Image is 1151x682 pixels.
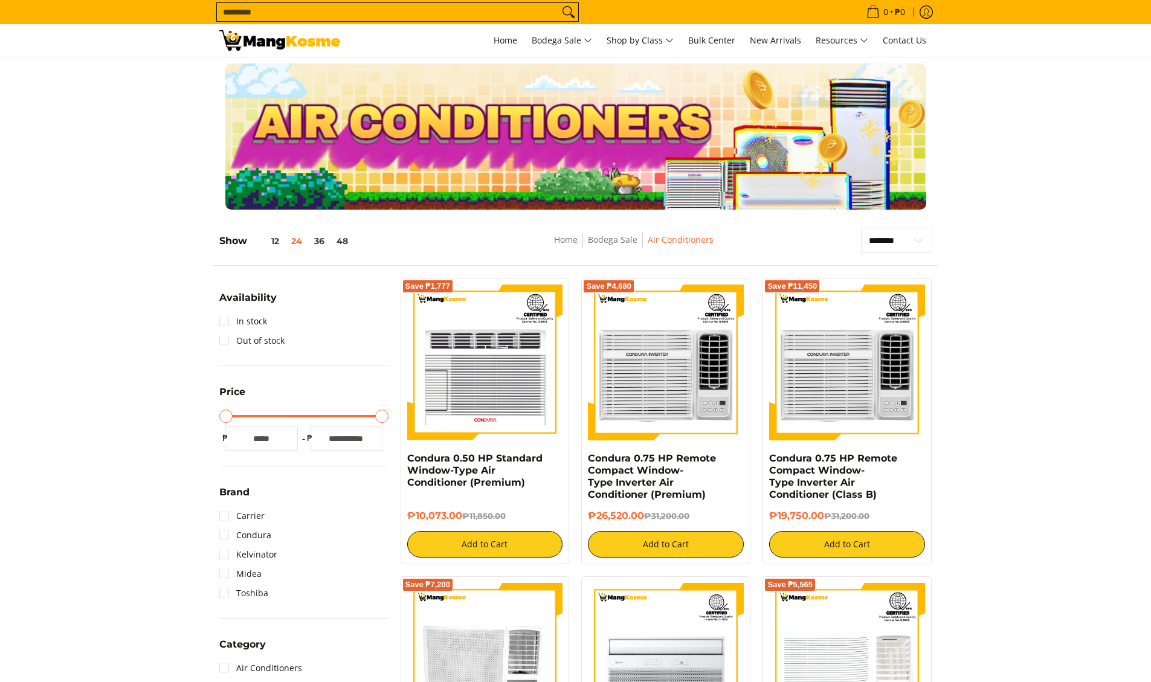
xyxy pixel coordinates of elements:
span: • [863,5,909,19]
span: Save ₱11,450 [767,283,817,290]
span: Resources [816,33,868,48]
a: Bodega Sale [526,24,598,57]
span: Save ₱4,680 [586,283,631,290]
h6: ₱19,750.00 [769,510,925,522]
a: In stock [219,312,267,331]
a: Out of stock [219,331,285,350]
a: New Arrivals [744,24,807,57]
h5: Show [219,235,354,247]
a: Condura 0.75 HP Remote Compact Window-Type Inverter Air Conditioner (Class B) [769,452,897,500]
span: Save ₱5,565 [767,581,813,588]
nav: Main Menu [352,24,932,57]
a: Carrier [219,506,265,526]
span: Shop by Class [607,33,674,48]
summary: Open [219,640,266,658]
h6: ₱10,073.00 [407,510,563,522]
span: Availability [219,293,277,303]
span: ₱0 [893,8,907,16]
span: Bulk Center [688,34,735,46]
button: 24 [285,236,308,246]
img: Condura 0.75 HP Remote Compact Window-Type Inverter Air Conditioner (Premium) [588,285,744,440]
span: Bodega Sale [532,33,592,48]
a: Condura 0.50 HP Standard Window-Type Air Conditioner (Premium) [407,452,543,488]
button: Add to Cart [588,531,744,558]
span: Contact Us [883,34,926,46]
span: Price [219,387,245,397]
button: Search [559,3,578,21]
img: Condura 0.75 HP Remote Compact Window-Type Inverter Air Conditioner (Class B) [769,285,925,440]
a: Condura 0.75 HP Remote Compact Window-Type Inverter Air Conditioner (Premium) [588,452,716,500]
span: Save ₱1,777 [405,283,451,290]
button: Add to Cart [769,531,925,558]
span: Brand [219,487,250,497]
summary: Open [219,487,250,506]
a: Shop by Class [601,24,680,57]
button: 48 [330,236,354,246]
a: Toshiba [219,584,268,603]
a: Resources [810,24,874,57]
span: Save ₱7,200 [405,581,451,588]
span: Category [219,640,266,649]
span: ₱ [219,432,231,444]
a: Home [554,234,578,245]
button: 12 [247,236,285,246]
nav: Breadcrumbs [465,233,801,260]
span: Home [494,34,517,46]
img: condura-wrac-6s-premium-mang-kosme [407,285,563,440]
a: Air Conditioners [219,658,302,678]
a: Home [488,24,523,57]
summary: Open [219,387,245,406]
a: Air Conditioners [648,234,714,245]
a: Bodega Sale [588,234,637,245]
del: ₱11,850.00 [462,511,506,521]
summary: Open [219,293,277,312]
button: 36 [308,236,330,246]
del: ₱31,200.00 [824,511,869,521]
del: ₱31,200.00 [644,511,689,521]
img: Bodega Sale Aircon l Mang Kosme: Home Appliances Warehouse Sale | Page 2 [219,30,340,51]
span: New Arrivals [750,34,801,46]
span: ₱ [304,432,316,444]
a: Midea [219,564,262,584]
h6: ₱26,520.00 [588,510,744,522]
button: Add to Cart [407,531,563,558]
a: Bulk Center [682,24,741,57]
a: Contact Us [877,24,932,57]
a: Kelvinator [219,545,277,564]
a: Condura [219,526,271,545]
span: 0 [882,8,890,16]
